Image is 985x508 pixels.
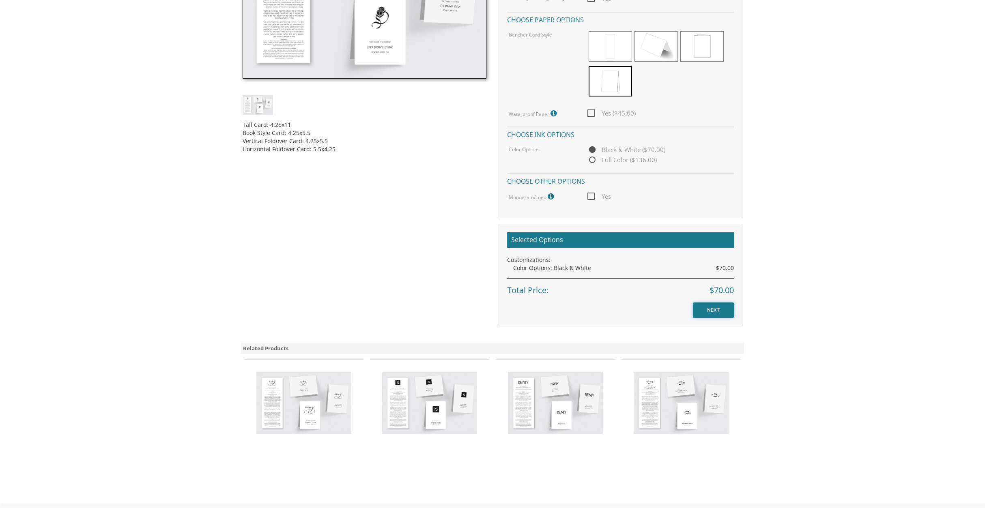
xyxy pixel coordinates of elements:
h4: Choose ink options [507,126,734,141]
span: Full Color ($136.00) [587,155,657,165]
div: Color Options: Black & White [513,264,734,272]
h2: Selected Options [507,232,734,248]
span: Yes ($45.00) [587,108,636,118]
label: Waterproof Paper [509,108,559,119]
label: Bencher Card Style [509,31,552,38]
div: Tall Card: 4.25x11 Book Style Card: 4.25x5.5 Vertical Foldover Card: 4.25x5.5 Horizontal Foldover... [243,115,486,153]
span: $70.00 [710,285,734,296]
div: Total Price: [507,278,734,296]
img: Cardstock Bencher Style 7 [634,372,729,434]
span: $70.00 [716,264,734,272]
img: Cardstock Bencher Style 2 [256,372,351,434]
h4: Choose other options [507,173,734,187]
img: Cardstock Bencher Style 4 [382,372,477,434]
span: Yes [587,191,611,201]
label: Monogram/Logo [509,191,556,202]
span: Black & White ($70.00) [587,145,665,155]
div: Related Products [241,343,744,354]
h4: Choose paper options [507,12,734,26]
input: NEXT [693,302,734,318]
label: Color Options [509,146,540,153]
img: Cardstock Bencher Style 5 [508,372,603,434]
div: Customizations: [507,256,734,264]
img: cbstyle3.jpg [243,95,273,115]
